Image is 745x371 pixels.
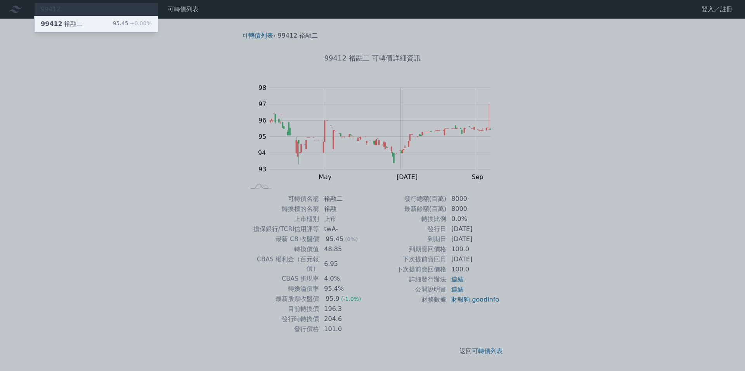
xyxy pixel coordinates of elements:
[706,334,745,371] div: 聊天小工具
[113,19,152,29] div: 95.45
[41,19,83,29] div: 裕融二
[128,20,152,26] span: +0.00%
[35,16,158,32] a: 99412裕融二 95.45+0.00%
[41,20,62,28] span: 99412
[706,334,745,371] iframe: Chat Widget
